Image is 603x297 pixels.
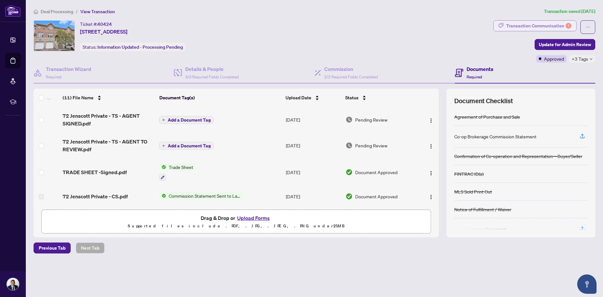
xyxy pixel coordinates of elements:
button: Next Tab [76,243,105,253]
img: Document Status [346,193,353,200]
th: (11) File Name [60,89,157,107]
img: Status Icon [159,163,166,171]
span: Document Approved [355,193,397,200]
span: 3/3 Required Fields Completed [185,74,239,79]
td: [DATE] [283,133,343,158]
span: Commission Statement Sent to Lawyer [166,192,243,199]
h4: Commission [324,65,378,73]
button: Previous Tab [34,243,71,253]
img: Status Icon [159,192,166,199]
span: Upload Date [286,94,311,101]
span: (11) File Name [63,94,94,101]
span: [STREET_ADDRESS] [80,28,127,35]
div: MLS Sold Print Out [454,188,492,195]
img: Logo [428,194,434,200]
div: 1 [566,23,571,29]
button: Status IconTrade Sheet [159,163,196,181]
span: Document Approved [355,169,397,176]
img: Document Status [346,116,353,123]
span: Required [467,74,482,79]
span: plus [162,144,165,147]
div: Confirmation of Co-operation and Representation—Buyer/Seller [454,153,582,160]
span: Approved [544,55,564,62]
span: Pending Review [355,142,387,149]
th: Upload Date [283,89,343,107]
h4: Details & People [185,65,239,73]
th: Status [343,89,417,107]
span: View Transaction [80,9,115,15]
span: Add a Document Tag [168,144,211,148]
button: Logo [426,114,436,125]
button: Transaction Communication1 [493,20,577,31]
div: Transaction Communication [506,21,571,31]
span: Deal Processing [41,9,73,15]
article: Transaction saved [DATE] [544,8,595,15]
span: 72 Jenscott Private - CS.pdf [63,193,128,200]
button: Status IconCommission Statement Sent to Lawyer [159,192,243,199]
span: Document Checklist [454,96,513,105]
img: Logo [428,171,434,176]
span: +3 Tags [572,55,588,63]
span: Pending Review [355,116,387,123]
div: FINTRAC ID(s) [454,170,484,177]
span: 72 Jenscott Private - TS - AGENT TO REVIEW.pdf [63,138,154,153]
img: IMG-X12147317_1.jpg [34,21,75,51]
div: Co-op Brokerage Commission Statement [454,133,537,140]
img: Document Status [346,142,353,149]
button: Add a Document Tag [159,142,214,150]
th: Document Tag(s) [157,89,283,107]
div: Status: [80,43,186,51]
span: Required [46,74,61,79]
span: Information Updated - Processing Pending [97,44,183,50]
button: Update for Admin Review [535,39,595,50]
button: Logo [426,140,436,151]
span: Previous Tab [39,243,65,253]
span: 2/2 Required Fields Completed [324,74,378,79]
li: / [76,8,78,15]
button: Upload Forms [235,214,272,222]
span: home [34,9,38,14]
button: Logo [426,191,436,202]
span: TRADE SHEET -Signed.pdf [63,168,127,176]
span: 72 Jenscott Private - TS - AGENT SIGNED.pdf [63,112,154,127]
td: [DATE] [283,107,343,133]
button: Open asap [577,274,597,294]
button: Add a Document Tag [159,116,214,124]
span: Status [345,94,358,101]
p: Supported files include .PDF, .JPG, .JPEG, .PNG under 25 MB [45,222,427,230]
img: Document Status [346,169,353,176]
img: Logo [428,144,434,149]
img: logo [5,5,21,17]
button: Logo [426,167,436,177]
img: Logo [428,118,434,123]
h4: Transaction Wizard [46,65,91,73]
div: Agreement of Purchase and Sale [454,113,520,120]
span: plus [162,118,165,122]
div: Notice of Fulfillment / Waiver [454,206,511,213]
span: 40424 [97,21,112,27]
span: ellipsis [586,25,590,29]
h4: Documents [467,65,493,73]
span: Drag & Drop orUpload FormsSupported files include .PDF, .JPG, .JPEG, .PNG under25MB [42,210,431,234]
td: [DATE] [283,158,343,186]
span: Update for Admin Review [539,39,591,50]
span: Drag & Drop or [201,214,272,222]
td: [DATE] [283,186,343,207]
img: Profile Icon [7,278,19,290]
span: Trade Sheet [166,163,196,171]
span: down [589,57,593,61]
div: Ticket #: [80,20,112,28]
span: Add a Document Tag [168,118,211,122]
